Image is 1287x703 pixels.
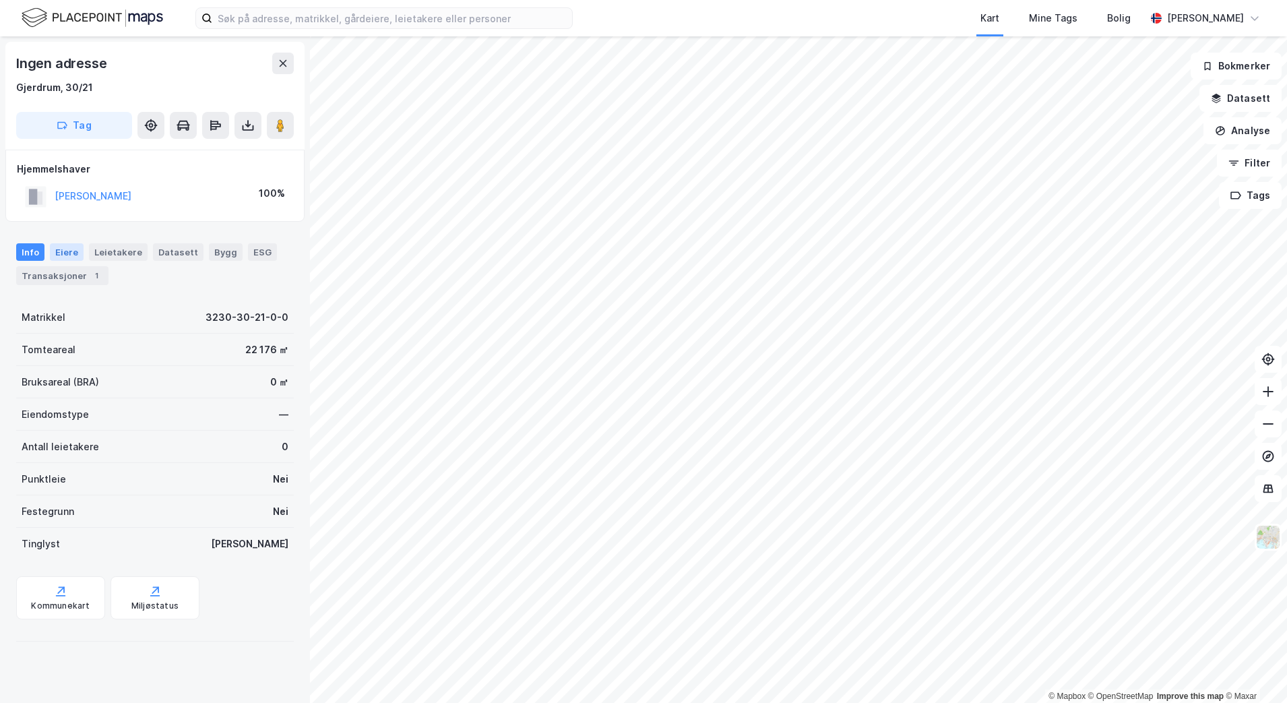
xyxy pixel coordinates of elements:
div: 22 176 ㎡ [245,342,288,358]
div: Festegrunn [22,503,74,520]
div: Bygg [209,243,243,261]
div: 0 [282,439,288,455]
button: Bokmerker [1191,53,1282,80]
iframe: Chat Widget [1220,638,1287,703]
div: Kontrollprogram for chat [1220,638,1287,703]
div: Nei [273,503,288,520]
div: Kommunekart [31,601,90,611]
div: Info [16,243,44,261]
div: 1 [90,269,103,282]
button: Tag [16,112,132,139]
div: Matrikkel [22,309,65,326]
button: Tags [1219,182,1282,209]
div: 100% [259,185,285,202]
div: Hjemmelshaver [17,161,293,177]
div: Nei [273,471,288,487]
div: Tomteareal [22,342,75,358]
div: Transaksjoner [16,266,108,285]
div: Bruksareal (BRA) [22,374,99,390]
a: Mapbox [1048,692,1086,701]
div: Eiere [50,243,84,261]
div: Bolig [1107,10,1131,26]
div: Antall leietakere [22,439,99,455]
div: Mine Tags [1029,10,1077,26]
a: Improve this map [1157,692,1224,701]
div: Leietakere [89,243,148,261]
div: Kart [980,10,999,26]
div: [PERSON_NAME] [211,536,288,552]
div: Eiendomstype [22,406,89,423]
div: [PERSON_NAME] [1167,10,1244,26]
div: Gjerdrum, 30/21 [16,80,93,96]
div: Miljøstatus [131,601,179,611]
div: Ingen adresse [16,53,109,74]
input: Søk på adresse, matrikkel, gårdeiere, leietakere eller personer [212,8,572,28]
div: — [279,406,288,423]
div: Punktleie [22,471,66,487]
div: 0 ㎡ [270,374,288,390]
div: Datasett [153,243,203,261]
button: Filter [1217,150,1282,177]
button: Datasett [1199,85,1282,112]
div: 3230-30-21-0-0 [206,309,288,326]
a: OpenStreetMap [1088,692,1154,701]
button: Analyse [1203,117,1282,144]
div: Tinglyst [22,536,60,552]
img: logo.f888ab2527a4732fd821a326f86c7f29.svg [22,6,163,30]
img: Z [1255,524,1281,550]
div: ESG [248,243,277,261]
